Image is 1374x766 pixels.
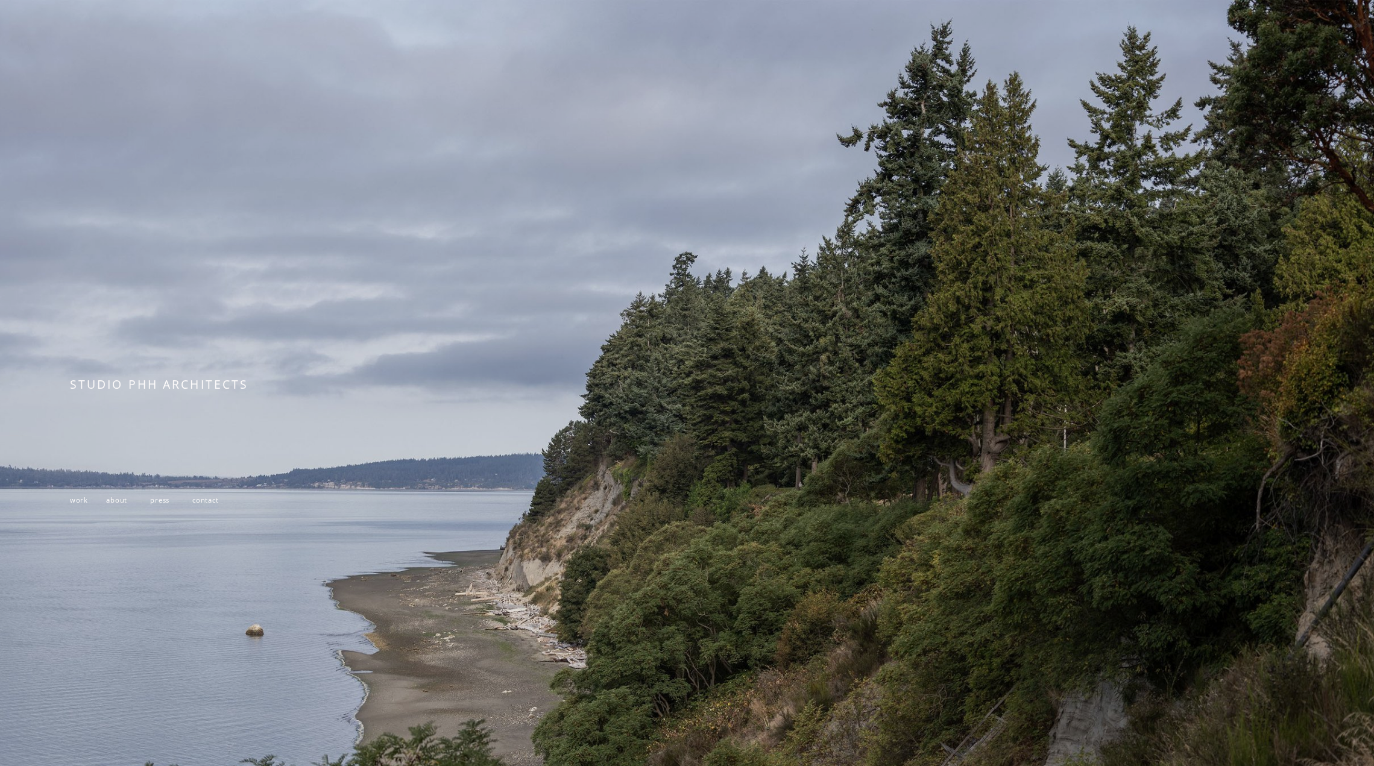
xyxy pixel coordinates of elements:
[70,495,88,504] a: work
[150,495,169,504] a: press
[106,495,127,504] a: about
[70,376,248,392] span: STUDIO PHH ARCHITECTS
[192,495,219,504] a: contact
